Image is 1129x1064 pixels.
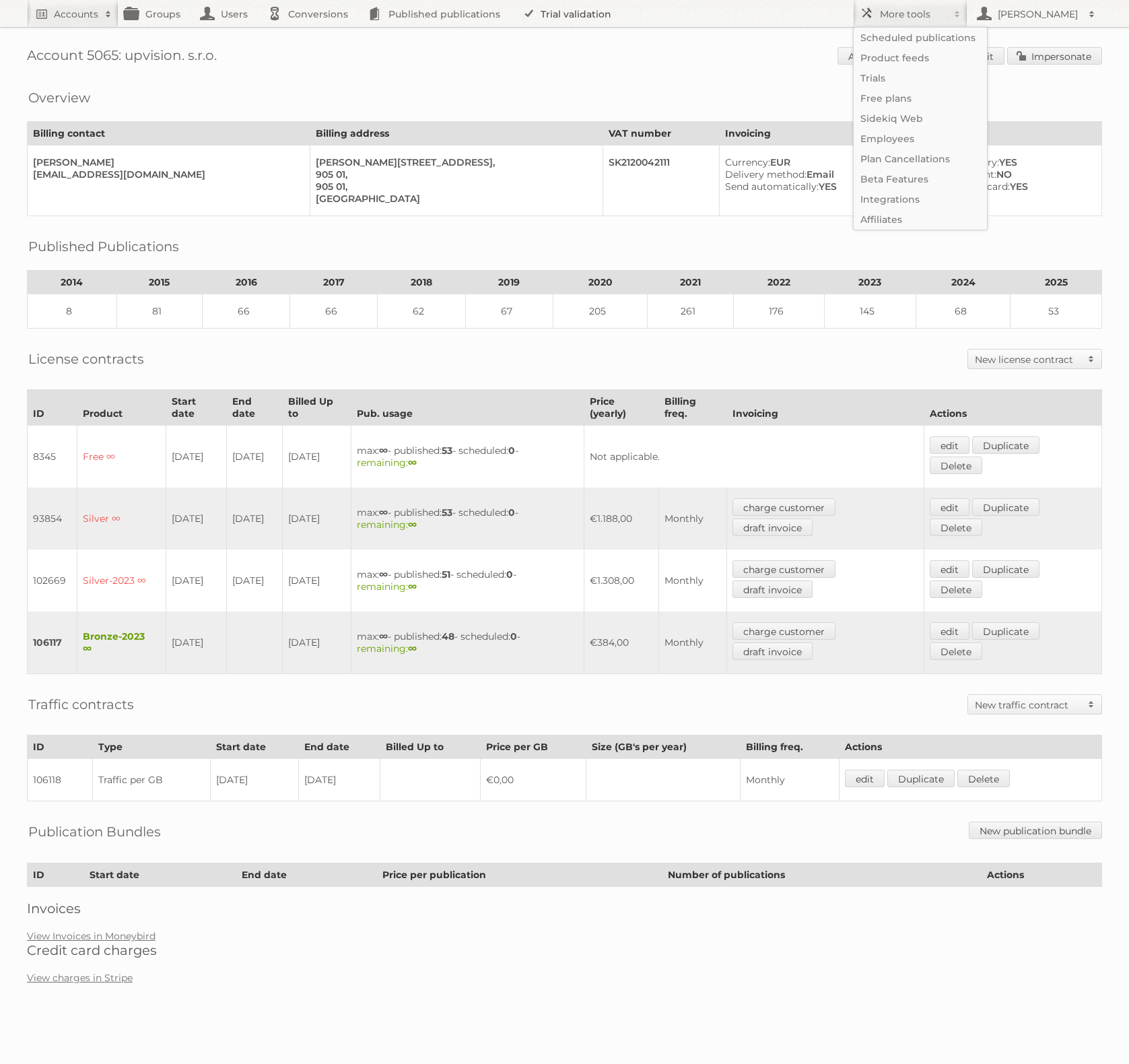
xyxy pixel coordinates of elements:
[969,822,1102,839] a: New publication bundle
[968,350,1101,368] a: New license contract
[28,271,117,294] th: 2014
[957,770,1010,787] a: Delete
[316,156,592,168] div: [PERSON_NAME][STREET_ADDRESS],
[442,506,452,519] strong: 53
[584,426,924,488] td: Not applicable.
[916,294,1011,329] td: 68
[732,498,835,516] a: charge customer
[203,294,290,329] td: 66
[351,550,584,611] td: max: - published: - scheduled: -
[553,294,648,329] td: 205
[854,48,987,68] a: Product feeds
[648,294,733,329] td: 261
[930,457,982,474] a: Delete
[659,390,727,426] th: Billing freq.
[351,390,584,426] th: Pub. usage
[408,457,417,469] strong: ∞
[77,426,166,488] td: Free ∞
[28,294,117,329] td: 8
[27,47,1102,67] h1: Account 5065: upvision. s.r.o.
[379,444,388,457] strong: ∞
[166,611,226,674] td: [DATE]
[226,488,282,550] td: [DATE]
[28,759,93,801] td: 106118
[918,180,1091,193] div: YES
[116,271,202,294] th: 2015
[33,156,299,168] div: [PERSON_NAME]
[845,770,885,787] a: edit
[659,488,727,550] td: Monthly
[725,168,807,180] span: Delivery method:
[316,168,592,180] div: 905 01,
[553,271,648,294] th: 2020
[92,759,210,801] td: Traffic per GB
[720,122,1102,145] th: Invoicing
[918,168,1091,180] div: NO
[975,353,1081,366] h2: New license contract
[740,735,839,759] th: Billing freq.
[28,390,77,426] th: ID
[972,498,1039,516] a: Duplicate
[357,642,417,655] span: remaining:
[465,294,553,329] td: 67
[28,863,84,887] th: ID
[465,271,553,294] th: 2019
[92,735,210,759] th: Type
[930,519,982,536] a: Delete
[880,7,947,21] h2: More tools
[732,519,813,536] a: draft invoice
[1007,47,1102,65] a: Impersonate
[210,735,298,759] th: Start date
[28,735,93,759] th: ID
[283,426,351,488] td: [DATE]
[379,630,388,642] strong: ∞
[732,642,813,660] a: draft invoice
[825,294,916,329] td: 145
[854,149,987,169] a: Plan Cancellations
[351,611,584,674] td: max: - published: - scheduled: -
[510,630,517,642] strong: 0
[584,611,659,674] td: €384,00
[972,436,1039,454] a: Duplicate
[408,519,417,531] strong: ∞
[236,863,376,887] th: End date
[316,180,592,193] div: 905 01,
[28,550,77,611] td: 102669
[930,498,969,516] a: edit
[648,271,733,294] th: 2021
[203,271,290,294] th: 2016
[584,488,659,550] td: €1.188,00
[854,169,987,189] a: Beta Features
[916,271,1011,294] th: 2024
[166,426,226,488] td: [DATE]
[930,622,969,640] a: edit
[930,580,982,598] a: Delete
[226,426,282,488] td: [DATE]
[930,560,969,578] a: edit
[310,122,603,145] th: Billing address
[28,822,161,842] h2: Publication Bundles
[918,156,1091,168] div: YES
[662,863,982,887] th: Number of publications
[930,436,969,454] a: edit
[54,7,98,21] h2: Accounts
[854,189,987,209] a: Integrations
[77,550,166,611] td: Silver-2023 ∞
[854,209,987,230] a: Affiliates
[290,271,378,294] th: 2017
[732,560,835,578] a: charge customer
[727,390,924,426] th: Invoicing
[930,642,982,660] a: Delete
[603,145,719,216] td: SK2120042111
[968,695,1101,714] a: New traffic contract
[298,759,380,801] td: [DATE]
[379,568,388,580] strong: ∞
[508,506,515,519] strong: 0
[77,611,166,674] td: Bronze-2023 ∞
[825,271,916,294] th: 2023
[28,349,144,369] h2: License contracts
[854,28,987,48] a: Scheduled publications
[408,642,417,655] strong: ∞
[27,972,133,984] a: View charges in Stripe
[351,488,584,550] td: max: - published: - scheduled: -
